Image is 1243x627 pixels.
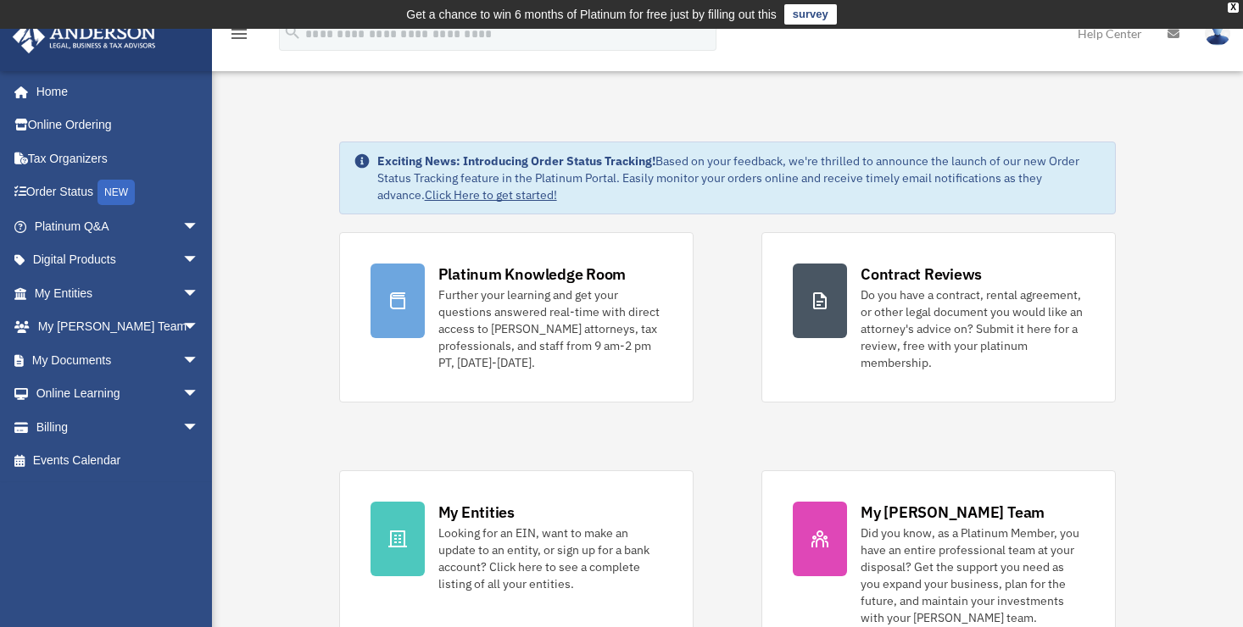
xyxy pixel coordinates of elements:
[425,187,557,203] a: Click Here to get started!
[182,209,216,244] span: arrow_drop_down
[182,377,216,412] span: arrow_drop_down
[8,20,161,53] img: Anderson Advisors Platinum Portal
[438,502,515,523] div: My Entities
[12,108,225,142] a: Online Ordering
[12,276,225,310] a: My Entitiesarrow_drop_down
[861,502,1045,523] div: My [PERSON_NAME] Team
[861,286,1084,371] div: Do you have a contract, rental agreement, or other legal document you would like an attorney's ad...
[861,264,982,285] div: Contract Reviews
[12,310,225,344] a: My [PERSON_NAME] Teamarrow_drop_down
[12,243,225,277] a: Digital Productsarrow_drop_down
[182,276,216,311] span: arrow_drop_down
[182,310,216,345] span: arrow_drop_down
[182,343,216,378] span: arrow_drop_down
[406,4,777,25] div: Get a chance to win 6 months of Platinum for free just by filling out this
[12,410,225,444] a: Billingarrow_drop_down
[861,524,1084,626] div: Did you know, as a Platinum Member, you have an entire professional team at your disposal? Get th...
[182,410,216,445] span: arrow_drop_down
[438,264,627,285] div: Platinum Knowledge Room
[438,524,662,592] div: Looking for an EIN, want to make an update to an entity, or sign up for a bank account? Click her...
[229,24,249,44] i: menu
[438,286,662,371] div: Further your learning and get your questions answered real-time with direct access to [PERSON_NAM...
[12,75,216,108] a: Home
[98,180,135,205] div: NEW
[229,30,249,44] a: menu
[784,4,837,25] a: survey
[283,23,302,42] i: search
[761,232,1116,402] a: Contract Reviews Do you have a contract, rental agreement, or other legal document you would like...
[1205,21,1230,46] img: User Pic
[377,153,1102,203] div: Based on your feedback, we're thrilled to announce the launch of our new Order Status Tracking fe...
[12,175,225,210] a: Order StatusNEW
[12,209,225,243] a: Platinum Q&Aarrow_drop_down
[1228,3,1239,13] div: close
[339,232,694,402] a: Platinum Knowledge Room Further your learning and get your questions answered real-time with dire...
[182,243,216,278] span: arrow_drop_down
[12,141,225,175] a: Tax Organizers
[12,377,225,411] a: Online Learningarrow_drop_down
[12,444,225,478] a: Events Calendar
[12,343,225,377] a: My Documentsarrow_drop_down
[377,153,655,169] strong: Exciting News: Introducing Order Status Tracking!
